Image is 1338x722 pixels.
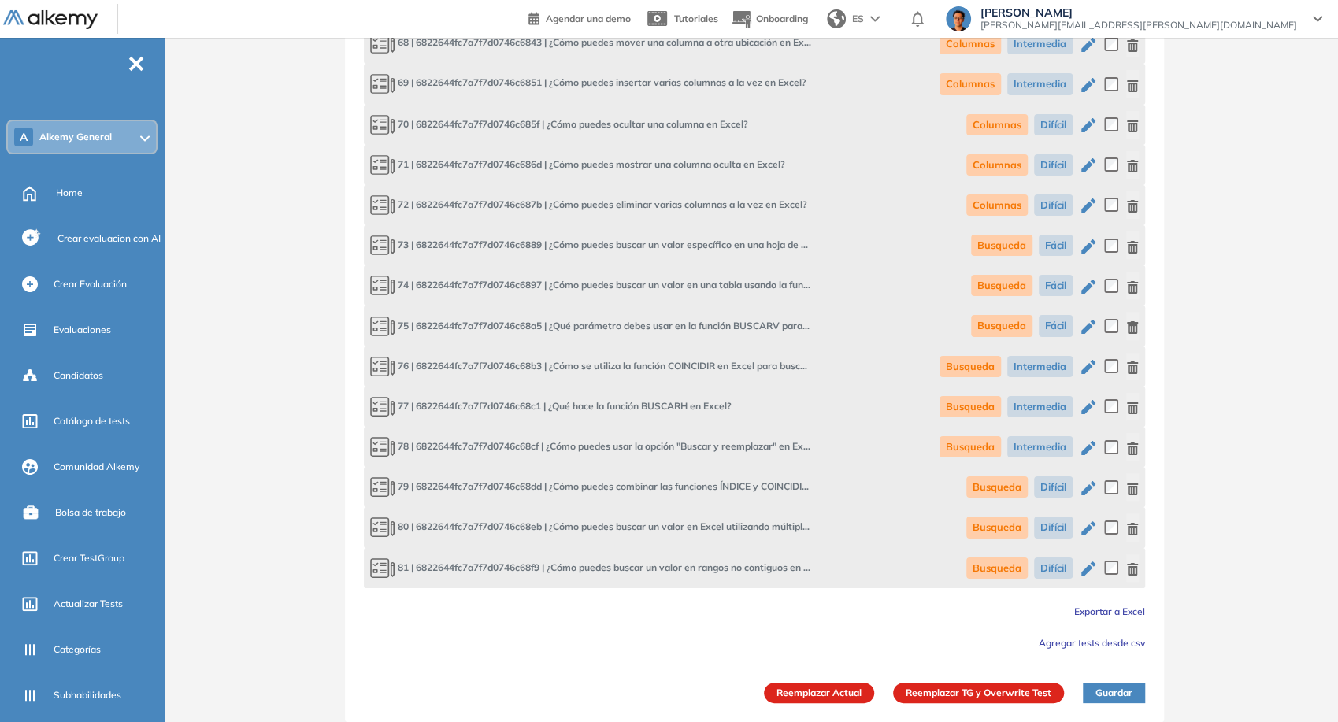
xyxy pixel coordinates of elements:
[1034,194,1073,216] span: Difícil
[971,275,1032,296] span: Busqueda
[980,19,1297,31] span: [PERSON_NAME][EMAIL_ADDRESS][PERSON_NAME][DOMAIN_NAME]
[370,396,732,417] span: ¿Qué hace la función BUSCARH en Excel?
[370,235,811,256] span: ¿Cómo puedes buscar un valor específico en una hoja de Excel?
[370,436,811,457] span: ¿Cómo puedes usar la opción "Buscar y reemplazar" en Excel para modificar datos?
[1034,557,1073,579] span: Difícil
[54,277,127,291] span: Crear Evaluación
[966,557,1028,579] span: Busqueda
[756,13,808,24] span: Onboarding
[370,154,785,176] span: ¿Cómo puedes mostrar una columna oculta en Excel?
[54,642,101,657] span: Categorías
[827,9,846,28] img: world
[971,315,1032,336] span: Busqueda
[966,154,1028,176] span: Columnas
[966,476,1028,498] span: Busqueda
[370,517,811,538] span: ¿Cómo puedes buscar un valor en Excel utilizando múltiples criterios?
[966,194,1028,216] span: Columnas
[1034,114,1073,135] span: Difícil
[54,368,103,383] span: Candidatos
[940,356,1001,377] span: Busqueda
[3,10,98,30] img: Logo
[1074,605,1145,617] span: Exportar a Excel
[54,323,111,337] span: Evaluaciones
[370,33,811,54] span: ¿Cómo puedes mover una columna a otra ubicación en Excel?
[764,683,874,703] button: Reemplazar Actual
[1039,632,1145,651] button: Agregar tests desde csv
[852,12,864,26] span: ES
[731,2,808,36] button: Onboarding
[370,356,811,377] span: ¿Cómo se utiliza la función COINCIDIR en Excel para buscar la posición de un valor?
[39,131,112,143] span: Alkemy General
[370,114,748,135] span: ¿Cómo puedes ocultar una columna en Excel?
[1039,315,1073,336] span: Fácil
[54,551,124,565] span: Crear TestGroup
[57,231,161,246] span: Crear evaluacion con AI
[1083,683,1145,703] button: Guardar
[940,73,1001,94] span: Columnas
[370,194,807,216] span: ¿Cómo puedes eliminar varias columnas a la vez en Excel?
[56,186,83,200] span: Home
[1007,356,1073,377] span: Intermedia
[370,275,811,296] span: ¿Cómo puedes buscar un valor en una tabla usando la función BUSCARV?
[370,557,811,579] span: ¿Cómo puedes buscar un valor en rangos no contiguos en Excel?
[1007,33,1073,54] span: Intermedia
[55,505,126,520] span: Bolsa de trabajo
[1039,235,1073,256] span: Fácil
[370,476,811,498] span: ¿Cómo puedes combinar las funciones ÍNDICE y COINCIDIR para buscar un valor en una tabla?
[674,13,718,24] span: Tutoriales
[54,688,121,702] span: Subhabilidades
[370,316,811,337] span: ¿Qué parámetro debes usar en la función BUSCARV para buscar un valor exacto?
[1007,396,1073,417] span: Intermedia
[980,6,1297,19] span: [PERSON_NAME]
[1039,275,1073,296] span: Fácil
[20,131,28,143] span: A
[370,73,806,94] span: ¿Cómo puedes insertar varias columnas a la vez en Excel?
[966,114,1028,135] span: Columnas
[1007,73,1073,94] span: Intermedia
[1034,476,1073,498] span: Difícil
[1039,637,1145,649] span: Agregar tests desde csv
[940,33,1001,54] span: Columnas
[940,436,1001,457] span: Busqueda
[870,16,880,22] img: arrow
[1007,436,1073,457] span: Intermedia
[528,8,631,27] a: Agendar una demo
[546,13,631,24] span: Agendar una demo
[54,597,123,611] span: Actualizar Tests
[971,235,1032,256] span: Busqueda
[1074,601,1145,620] button: Exportar a Excel
[940,396,1001,417] span: Busqueda
[1034,517,1073,538] span: Difícil
[54,414,130,428] span: Catálogo de tests
[1034,154,1073,176] span: Difícil
[54,460,139,474] span: Comunidad Alkemy
[893,683,1064,703] button: Reemplazar TG y Overwrite Test
[966,517,1028,538] span: Busqueda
